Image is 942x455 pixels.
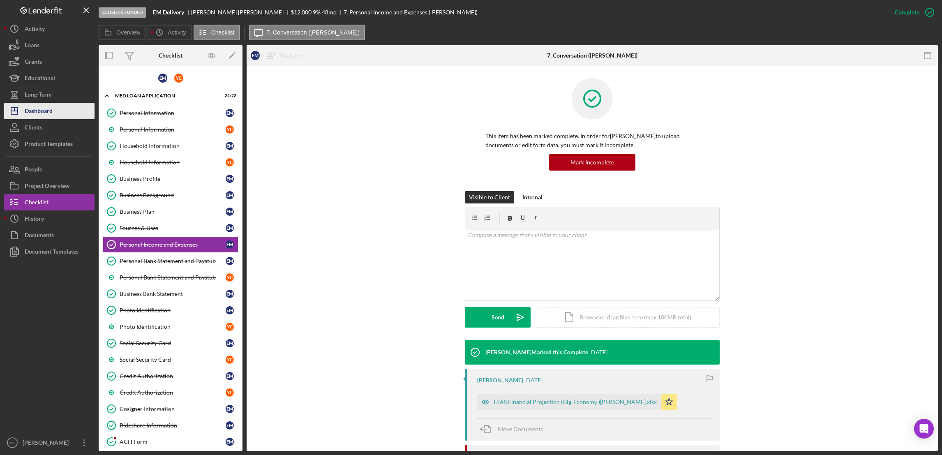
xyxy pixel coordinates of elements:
button: Send [465,307,531,328]
div: 9 % [313,9,321,16]
div: Project Overview [25,178,69,196]
div: Y C [226,125,234,134]
a: Business BackgroundEM [103,187,238,203]
div: Y C [226,356,234,364]
button: Documents [4,227,95,243]
div: Social Security Card [120,356,226,363]
div: [PERSON_NAME] [477,377,523,383]
button: Checklist [194,25,240,40]
div: Loans [25,37,39,55]
button: Complete [887,4,938,21]
div: MED Loan Application [115,93,216,98]
button: History [4,210,95,227]
div: Dashboard [25,103,53,121]
div: Y C [226,323,234,331]
a: Social Security CardEM [103,335,238,351]
div: People [25,161,42,180]
a: People [4,161,95,178]
div: 7. Personal Income and Expenses ([PERSON_NAME]) [344,9,478,16]
div: Business Bank Statement [120,291,226,297]
a: Photo IdentificationEM [103,302,238,319]
button: Clients [4,119,95,136]
div: Business Plan [120,208,226,215]
a: Personal Income and ExpensesEM [103,236,238,253]
button: Grants [4,53,95,70]
div: Cosigner Information [120,406,226,412]
div: Photo Identification [120,307,226,314]
button: Educational [4,70,95,86]
div: [PERSON_NAME] [PERSON_NAME] [191,9,291,16]
a: Household InformationYC [103,154,238,171]
button: Move Documents [477,419,551,439]
div: E M [226,191,234,199]
div: 22 / 22 [222,93,236,98]
div: E M [226,208,234,216]
a: Household InformationEM [103,138,238,154]
a: Sources & UsesEM [103,220,238,236]
a: Cosigner InformationEM [103,401,238,417]
div: Educational [25,70,55,88]
div: Personal Bank Statement and Paystub [120,274,226,281]
label: Activity [168,29,186,36]
time: 2025-06-24 21:31 [589,349,607,356]
div: Rideshare Information [120,422,226,429]
div: E M [226,339,234,347]
div: ACH Form [120,439,226,445]
div: Business Profile [120,176,226,182]
div: Open Intercom Messenger [914,419,934,439]
div: Sources & Uses [120,225,226,231]
div: Activity [25,21,45,39]
button: Project Overview [4,178,95,194]
button: HIAS Financial Projection (Gig-Economy )[PERSON_NAME].xlsx [477,394,677,410]
a: Personal InformationYC [103,121,238,138]
div: Credit Authorization [120,373,226,379]
div: Long-Term [25,86,52,105]
button: Long-Term [4,86,95,103]
div: Grants [25,53,42,72]
button: 7. Conversation ([PERSON_NAME]) [249,25,365,40]
button: Dashboard [4,103,95,119]
div: HIAS Financial Projection (Gig-Economy )[PERSON_NAME].xlsx [494,399,657,405]
div: E M [226,109,234,117]
div: 48 mo [322,9,337,16]
div: Documents [25,227,54,245]
div: Y C [226,388,234,397]
div: E M [226,421,234,430]
div: Complete [895,4,919,21]
button: Checklist [4,194,95,210]
button: Loans [4,37,95,53]
div: Business Background [120,192,226,199]
div: E M [226,405,234,413]
a: Personal Bank Statement and PaystubEM [103,253,238,269]
div: E M [226,142,234,150]
div: Document Templates [25,243,78,262]
a: Business PlanEM [103,203,238,220]
a: ACH FormEM [103,434,238,450]
div: Y C [174,74,183,83]
div: Y C [226,273,234,282]
div: Mark Incomplete [570,154,614,171]
div: Send [492,307,504,328]
text: MT [9,441,15,445]
div: Visible to Client [469,191,510,203]
label: Checklist [211,29,235,36]
p: This item has been marked complete. In order for [PERSON_NAME] to upload documents or edit form d... [485,132,699,150]
div: Personal Income and Expenses [120,241,226,248]
div: E M [226,224,234,232]
div: E M [226,240,234,249]
div: E M [158,74,167,83]
button: MT[PERSON_NAME] [4,434,95,451]
div: History [25,210,44,229]
div: E M [251,51,260,60]
div: Personal Information [120,126,226,133]
a: Business ProfileEM [103,171,238,187]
